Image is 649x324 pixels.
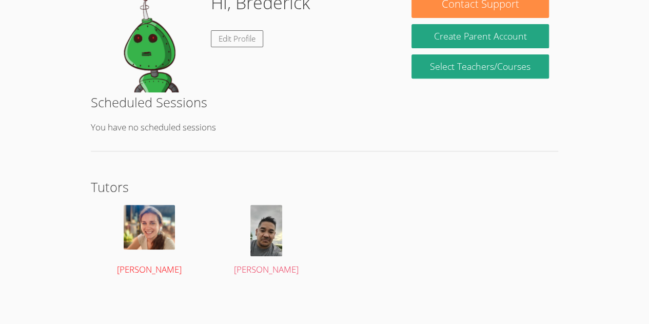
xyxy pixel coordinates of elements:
a: [PERSON_NAME] [217,205,315,277]
a: Select Teachers/Courses [411,54,548,79]
h2: Scheduled Sessions [91,92,558,112]
button: Create Parent Account [411,24,548,48]
a: [PERSON_NAME] [100,205,198,277]
span: [PERSON_NAME] [234,263,299,275]
p: You have no scheduled sessions [91,120,558,135]
h2: Tutors [91,177,558,197]
img: lauren.png [124,205,175,250]
a: Edit Profile [211,30,263,47]
span: [PERSON_NAME] [117,263,182,275]
img: 20211006_172412.jpg [250,205,282,256]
